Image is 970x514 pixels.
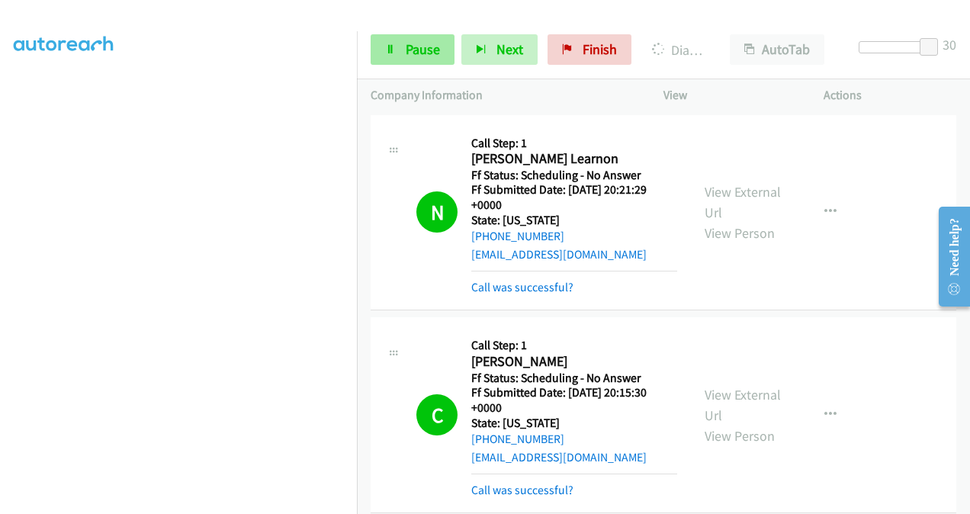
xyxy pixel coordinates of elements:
a: [EMAIL_ADDRESS][DOMAIN_NAME] [471,450,647,464]
p: Dialing [PERSON_NAME] [652,40,702,60]
h5: Ff Submitted Date: [DATE] 20:21:29 +0000 [471,182,677,212]
a: View External Url [705,183,781,221]
h5: State: [US_STATE] [471,213,677,228]
a: View External Url [705,386,781,424]
h5: Call Step: 1 [471,136,677,151]
h2: [PERSON_NAME] [471,353,672,371]
h5: Ff Submitted Date: [DATE] 20:15:30 +0000 [471,385,677,415]
p: View [663,86,796,104]
h2: [PERSON_NAME] Learnon [471,150,672,168]
a: Pause [371,34,454,65]
a: [EMAIL_ADDRESS][DOMAIN_NAME] [471,247,647,262]
h5: Ff Status: Scheduling - No Answer [471,371,677,386]
a: View Person [705,427,775,445]
iframe: Resource Center [927,196,970,317]
h1: N [416,191,458,233]
p: Company Information [371,86,636,104]
span: Finish [583,40,617,58]
h5: Call Step: 1 [471,338,677,353]
a: View Person [705,224,775,242]
a: Call was successful? [471,280,573,294]
div: 30 [943,34,956,55]
a: Call was successful? [471,483,573,497]
p: Actions [824,86,956,104]
h5: Ff Status: Scheduling - No Answer [471,168,677,183]
a: Finish [548,34,631,65]
a: [PHONE_NUMBER] [471,432,564,446]
span: Pause [406,40,440,58]
button: Next [461,34,538,65]
button: AutoTab [730,34,824,65]
h5: State: [US_STATE] [471,416,677,431]
h1: C [416,394,458,435]
a: [PHONE_NUMBER] [471,229,564,243]
span: Next [496,40,523,58]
